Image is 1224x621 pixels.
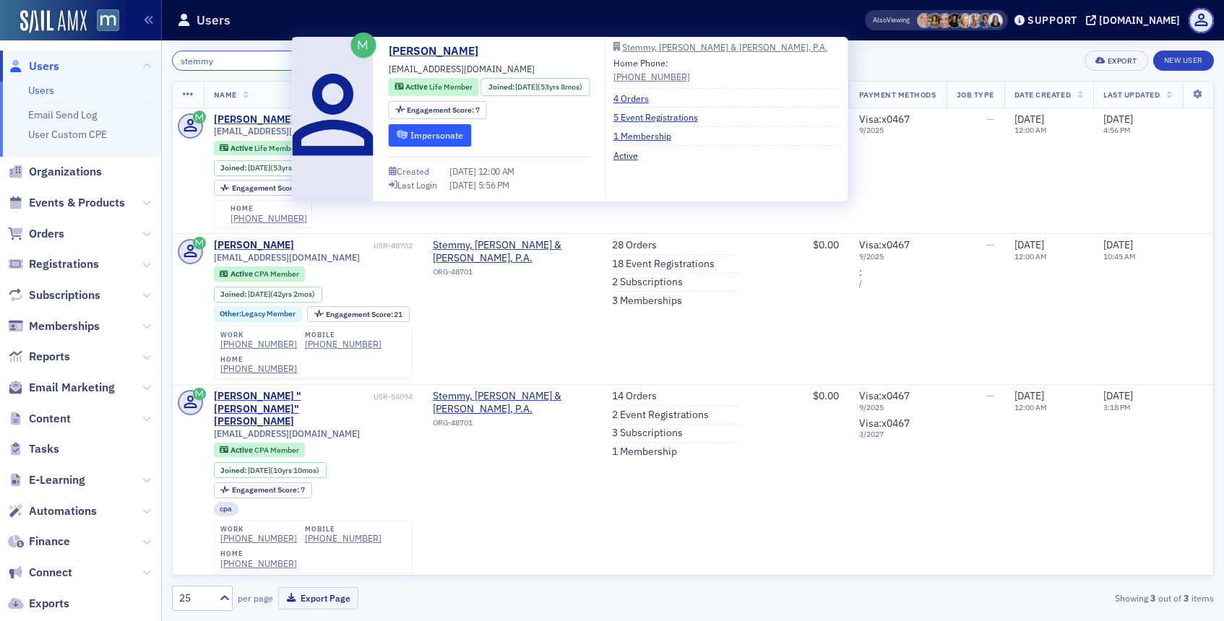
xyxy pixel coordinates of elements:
[859,430,936,439] span: 3 / 2027
[214,443,306,457] div: Active: Active: CPA Member
[8,411,71,427] a: Content
[612,409,709,422] a: 2 Event Registrations
[859,113,910,126] span: Visa : x0467
[220,143,297,152] a: Active Life Member
[8,226,64,242] a: Orders
[978,13,993,28] span: Chris Dougherty
[1014,402,1047,412] time: 12:00 AM
[1103,113,1133,126] span: [DATE]
[87,9,119,34] a: View Homepage
[220,533,297,544] a: [PHONE_NUMBER]
[1189,8,1214,33] span: Profile
[8,472,85,488] a: E-Learning
[214,390,371,428] div: [PERSON_NAME] "[PERSON_NAME]" [PERSON_NAME]
[220,355,297,364] div: home
[986,238,994,251] span: —
[220,558,297,569] a: [PHONE_NUMBER]
[433,267,592,282] div: ORG-48701
[29,472,85,488] span: E-Learning
[433,390,592,415] a: Stemmy, [PERSON_NAME] & [PERSON_NAME], P.A.
[986,389,994,402] span: —
[612,258,715,271] a: 18 Event Registrations
[859,389,910,402] span: Visa : x0467
[220,309,296,318] a: Other:Legacy Member
[612,446,677,459] a: 1 Membership
[296,241,413,251] div: USR-48702
[214,266,306,281] div: Active: Active: CPA Member
[29,256,99,272] span: Registrations
[230,445,254,455] span: Active
[197,12,230,29] h1: Users
[29,318,100,334] span: Memberships
[238,591,273,604] label: per page
[326,310,403,318] div: 21
[622,43,827,51] div: Stemmy, [PERSON_NAME] & [PERSON_NAME], P.A.
[29,226,64,242] span: Orders
[859,266,862,279] span: :
[1103,125,1131,135] time: 4:56 PM
[397,181,437,189] div: Last Login
[254,143,298,153] span: Life Member
[28,108,97,121] a: Email Send Log
[389,101,487,119] div: Engagement Score: 7
[449,165,478,177] span: [DATE]
[305,533,382,544] a: [PHONE_NUMBER]
[433,390,592,415] span: Stemmy, Tidler & Morris, P.A.
[214,113,294,126] a: [PERSON_NAME]
[873,15,910,25] span: Viewing
[1085,51,1147,71] button: Export
[232,486,305,494] div: 7
[612,390,657,403] a: 14 Orders
[254,445,299,455] span: CPA Member
[937,13,952,28] span: Katie Foo
[988,13,1003,28] span: Kelly Brown
[1014,238,1044,251] span: [DATE]
[395,82,472,93] a: Active Life Member
[220,466,248,475] span: Joined :
[305,331,382,339] div: mobile
[8,534,70,550] a: Finance
[1103,90,1160,100] span: Last Updated
[429,82,473,92] span: Life Member
[214,306,303,322] div: Other:
[214,252,360,263] span: [EMAIL_ADDRESS][DOMAIN_NAME]
[613,56,690,83] div: Home Phone:
[1103,402,1131,412] time: 3:18 PM
[214,180,312,196] div: Engagement Score: 7
[220,339,297,349] a: [PHONE_NUMBER]
[220,550,297,558] div: home
[478,179,509,191] span: 5:56 PM
[433,239,592,264] span: Stemmy, Tidler & Morris, P.A.
[20,10,87,33] img: SailAMX
[1014,389,1044,402] span: [DATE]
[214,160,322,176] div: Joined: 1972-01-01 00:00:00
[986,113,994,126] span: —
[214,126,360,136] span: [EMAIL_ADDRESS][DOMAIN_NAME]
[220,308,241,318] span: Other :
[1014,113,1044,126] span: [DATE]
[478,165,515,177] span: 12:00 AM
[220,331,297,339] div: work
[433,418,592,433] div: ORG-48701
[179,591,211,606] div: 25
[230,213,307,224] div: [PHONE_NUMBER]
[8,503,97,519] a: Automations
[389,124,472,147] button: Impersonate
[29,287,100,303] span: Subscriptions
[917,13,932,28] span: Dee Sullivan
[1148,591,1158,604] strong: 3
[389,43,489,60] a: [PERSON_NAME]
[1014,90,1071,100] span: Date Created
[859,238,910,251] span: Visa : x0467
[612,276,683,289] a: 2 Subscriptions
[957,90,994,100] span: Job Type
[613,149,649,162] a: Active
[220,525,297,534] div: work
[613,43,840,51] a: Stemmy, [PERSON_NAME] & [PERSON_NAME], P.A.
[214,141,304,155] div: Active: Active: Life Member
[397,168,429,175] div: Created
[214,462,327,478] div: Joined: 2014-11-05 00:00:00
